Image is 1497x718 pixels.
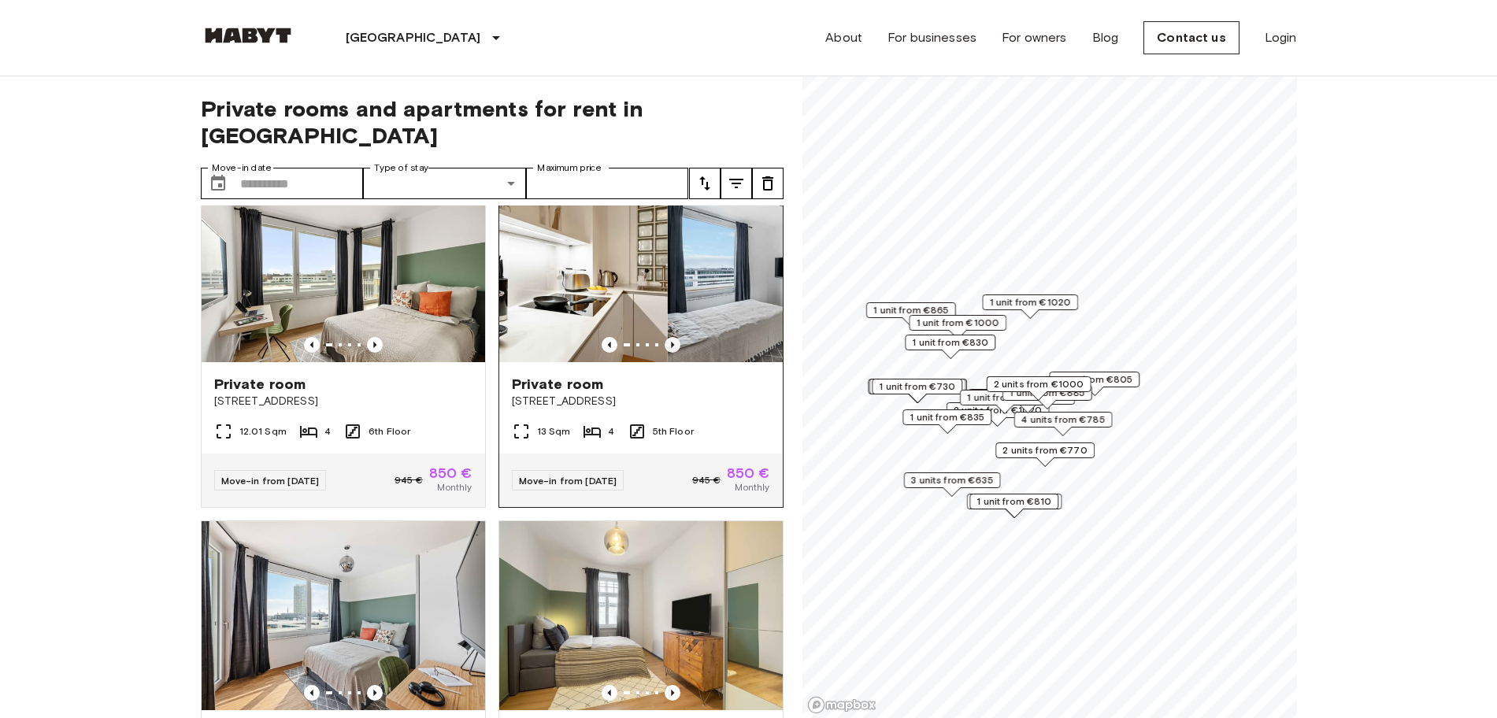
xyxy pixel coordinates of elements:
button: tune [721,168,752,199]
div: Map marker [969,494,1058,518]
font: 1 unit from €805 [1056,373,1132,385]
font: Monthly [437,481,472,493]
div: Map marker [1049,372,1139,396]
font: Private room [214,376,306,393]
font: 945 € [395,474,423,486]
div: Map marker [946,402,1049,427]
font: 2 units from €1020 [953,404,1042,416]
button: Previous image [665,337,680,353]
font: For owners [1002,30,1067,45]
font: 850 € [429,464,472,482]
a: Login [1265,28,1297,47]
font: [STREET_ADDRESS] [512,394,616,408]
font: [STREET_ADDRESS] [214,394,318,408]
button: Previous image [367,337,383,353]
font: 13 [537,425,547,437]
font: For businesses [887,30,976,45]
font: Sqm [265,425,286,437]
img: Marketing picture of unit DE-02-022-002-02HF [202,521,485,710]
font: Monthly [735,481,769,493]
div: Map marker [995,442,1095,467]
font: 3 units from €635 [910,474,993,486]
font: Type of stay [374,162,428,173]
font: 2 units from €1000 [993,378,1084,390]
font: 4 [608,425,614,437]
font: 6th Floor [369,425,410,437]
font: 12.01 [239,425,263,437]
font: 1 unit from €865 [873,304,948,316]
font: 1 unit from €835 [910,411,984,423]
button: tune [689,168,721,199]
font: Maximum price [537,162,602,173]
font: 4 [324,425,331,437]
div: Map marker [980,389,1075,413]
font: Blog [1092,30,1119,45]
div: Map marker [986,376,1091,401]
div: Map marker [865,302,955,327]
div: Map marker [967,389,1065,413]
a: Marketing picture of unit DE-02-021-002-02HFPrevious imagePrevious imagePrivate room[STREET_ADDRE... [201,172,486,508]
button: Previous image [304,685,320,701]
div: Map marker [903,472,1000,497]
font: Move-in from [DATE] [519,475,617,487]
a: For businesses [887,28,976,47]
a: Contact us [1143,21,1239,54]
div: Map marker [1013,412,1112,436]
button: Previous image [367,685,383,701]
font: 1 unit from €730 [879,380,955,392]
button: tune [752,168,784,199]
div: Map marker [1002,385,1091,409]
font: 850 € [727,464,770,482]
font: Sqm [549,425,570,437]
button: Previous image [665,685,680,701]
font: Private room [512,376,604,393]
font: 1 unit from €810 [976,495,1051,507]
font: Contact us [1157,30,1226,45]
a: Previous imagePrevious imagePrivate room[STREET_ADDRESS]13 Sqm45th FloorMove-in from [DATE]945 €8... [498,172,784,508]
font: Move-in from [DATE] [221,475,320,487]
font: 1 unit from €1000 [916,316,999,328]
div: Map marker [966,494,1062,518]
a: For owners [1002,28,1067,47]
img: Marketing picture of unit DE-02-021-002-02HF [202,173,485,362]
button: Previous image [602,685,617,701]
font: 945 € [692,474,721,486]
button: Previous image [602,337,617,353]
font: Login [1265,30,1297,45]
div: Map marker [959,390,1049,414]
div: Map marker [905,335,995,359]
div: Map marker [869,379,965,403]
a: Mapbox logo [807,696,876,714]
font: 1 unit from €1020 [989,296,1071,308]
font: [GEOGRAPHIC_DATA] [346,30,481,45]
img: Habyt [201,28,295,43]
font: About [825,30,862,45]
div: Map marker [872,379,962,403]
div: Map marker [982,294,1078,319]
button: Choose date [202,168,234,199]
a: Blog [1092,28,1119,47]
button: Previous image [304,337,320,353]
img: Marketing picture of unit DE-02-022-004-04HF [384,173,667,362]
font: 2 units from €770 [1002,444,1088,456]
div: Map marker [902,409,991,434]
img: Marketing picture of unit DE-02-007-006-03HF [499,521,783,710]
font: Move-in date [212,162,272,173]
font: 1 unit from €875 [966,391,1042,403]
div: Map marker [909,315,1006,339]
font: 4 units from €785 [1021,413,1105,425]
div: Map marker [868,379,967,403]
font: Private rooms and apartments for rent in [GEOGRAPHIC_DATA] [201,95,644,149]
font: 1 unit from €830 [912,336,988,348]
font: 5th Floor [653,425,694,437]
a: About [825,28,862,47]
